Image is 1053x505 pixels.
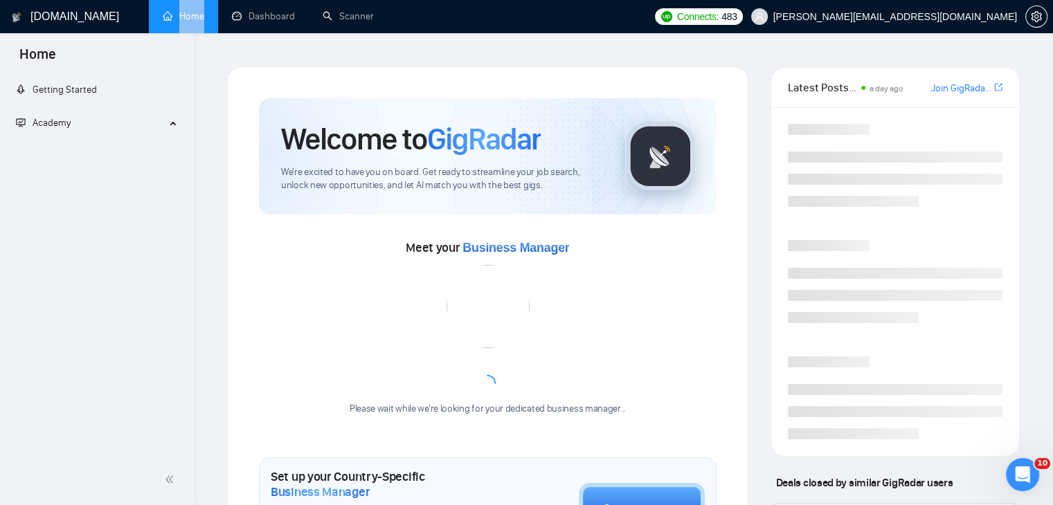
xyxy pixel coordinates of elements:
[271,469,510,499] h1: Set up your Country-Specific
[755,12,764,21] span: user
[994,81,1002,94] a: export
[1025,6,1047,28] button: setting
[1034,458,1050,469] span: 10
[69,178,255,358] img: image.png
[8,44,67,73] span: Home
[232,10,295,22] a: dashboardDashboard
[9,6,35,32] button: go back
[33,84,97,95] span: Getting Started
[12,359,265,383] textarea: Message…
[931,81,991,96] a: Join GigRadar Slack Community
[626,122,695,191] img: gigradar-logo.png
[479,375,496,392] span: loading
[67,17,129,31] p: Active 1h ago
[163,10,204,22] a: homeHome
[271,484,370,499] span: Business Manager
[67,7,95,17] h1: Dima
[39,8,62,30] img: Profile image for Dima
[281,120,541,158] h1: Welcome to
[16,118,26,127] span: fund-projection-screen
[1026,11,1047,22] span: setting
[58,149,266,366] div: Here is another issueimage.png
[22,8,216,130] div: Thank you very much for these details 🙏 I've investigated this issue and tried to update each of ...
[33,117,71,129] span: Academy
[323,10,374,22] a: searchScanner
[243,6,268,30] div: Close
[677,9,719,24] span: Connects:
[462,241,569,255] span: Business Manager
[16,84,26,94] span: rocket
[771,470,958,495] span: Deals closed by similar GigRadar users
[406,240,569,255] span: Meet your
[994,82,1002,93] span: export
[5,76,188,104] li: Getting Started
[1025,11,1047,22] a: setting
[661,11,672,22] img: upwork-logo.png
[11,149,266,377] div: karapet@stdevmail.com says…
[21,388,33,399] button: Emoji picker
[721,9,737,24] span: 483
[341,403,634,416] div: Please wait while we're looking for your dedicated business manager...
[66,388,77,399] button: Upload attachment
[427,120,541,158] span: GigRadar
[217,6,243,32] button: Home
[281,166,603,192] span: We're excited to have you on board. Get ready to streamline your job search, unlock new opportuni...
[165,472,179,486] span: double-left
[1006,458,1039,491] iframe: To enrich screen reader interactions, please activate Accessibility in Grammarly extension settings
[16,117,71,129] span: Academy
[447,265,530,348] img: error
[237,383,260,405] button: Send a message…
[870,84,903,93] span: a day ago
[12,6,21,28] img: logo
[22,89,140,102] code: Last sync a year ago
[788,79,857,96] span: Latest Posts from the GigRadar Community
[69,158,255,172] div: Here is another issue
[88,388,99,399] button: Start recording
[44,388,55,399] button: Gif picker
